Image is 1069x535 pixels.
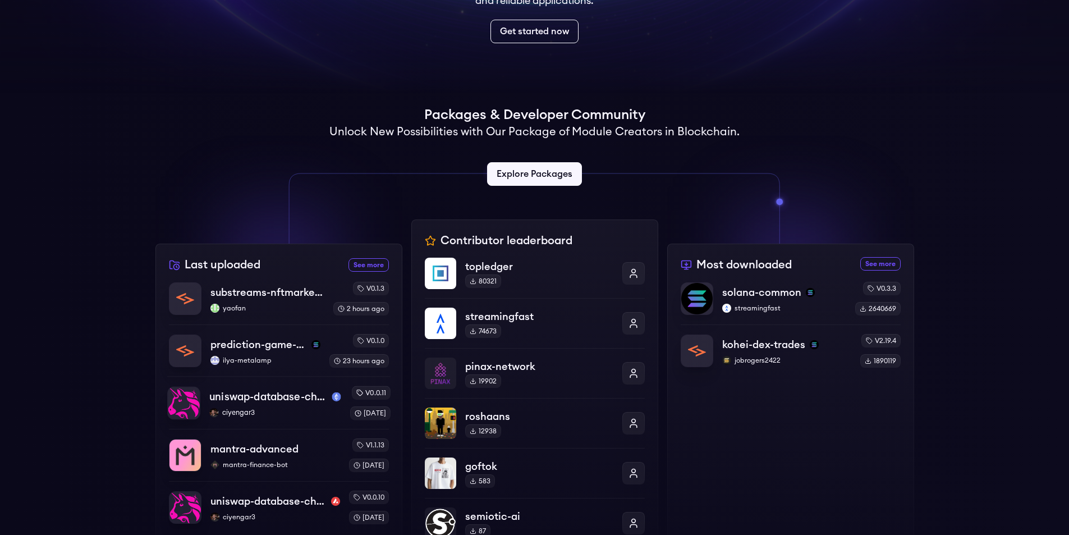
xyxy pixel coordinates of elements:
[169,283,201,314] img: substreams-nftmarketplace
[465,324,501,338] div: 74673
[465,424,501,438] div: 12938
[311,340,320,349] img: solana
[349,491,389,504] div: v0.0.10
[329,124,740,140] h2: Unlock New Possibilities with Our Package of Module Creators in Blockchain.
[465,474,495,488] div: 583
[722,356,851,365] p: jobrogers2422
[424,106,645,124] h1: Packages & Developer Community
[168,387,200,419] img: uniswap-database-changes-sepolia
[425,348,645,398] a: pinax-networkpinax-network19902
[855,302,901,315] div: 2640669
[722,304,846,313] p: streamingfast
[353,334,389,347] div: v0.1.0
[465,509,613,524] p: semiotic-ai
[490,20,579,43] a: Get started now
[425,398,645,448] a: roshaansroshaans12938
[210,513,219,522] img: ciyengar3
[681,282,901,324] a: solana-commonsolana-commonsolanastreamingfaststreamingfastv0.3.32640669
[209,408,218,417] img: ciyengar3
[349,459,389,472] div: [DATE]
[210,460,340,469] p: mantra-finance-bot
[209,408,341,417] p: ciyengar3
[465,359,613,374] p: pinax-network
[425,358,456,389] img: pinax-network
[210,513,340,522] p: ciyengar3
[333,302,389,315] div: 2 hours ago
[465,309,613,324] p: streamingfast
[169,429,389,481] a: mantra-advancedmantra-advancedmantra-finance-botmantra-finance-botv1.1.13[DATE]
[331,497,340,506] img: avalanche
[425,258,456,289] img: topledger
[860,257,901,271] a: See more most downloaded packages
[351,386,390,400] div: v0.0.11
[169,282,389,324] a: substreams-nftmarketplacesubstreams-nftmarketplaceyaofanyaofanv0.1.32 hours ago
[210,441,299,457] p: mantra-advanced
[210,304,324,313] p: yaofan
[169,324,389,377] a: prediction-game-eventsprediction-game-eventssolanailya-metalampilya-metalampv0.1.023 hours ago
[210,337,307,353] p: prediction-game-events
[806,288,815,297] img: solana
[681,335,713,367] img: kohei-dex-trades
[425,448,645,498] a: goftokgoftok583
[465,409,613,424] p: roshaans
[210,285,324,300] p: substreams-nftmarketplace
[352,438,389,452] div: v1.1.13
[861,334,901,347] div: v2.19.4
[425,258,645,298] a: topledgertopledger80321
[425,298,645,348] a: streamingfaststreamingfast74673
[167,376,391,429] a: uniswap-database-changes-sepoliauniswap-database-changes-sepoliasepoliaciyengar3ciyengar3v0.0.11[...
[425,308,456,339] img: streamingfast
[465,374,501,388] div: 19902
[465,459,613,474] p: goftok
[209,389,327,405] p: uniswap-database-changes-sepolia
[465,259,613,275] p: topledger
[465,275,501,288] div: 80321
[487,162,582,186] a: Explore Packages
[332,392,341,401] img: sepolia
[863,282,901,295] div: v0.3.3
[210,304,219,313] img: yaofan
[810,340,819,349] img: solana
[722,337,805,353] p: kohei-dex-trades
[169,335,201,367] img: prediction-game-events
[425,458,456,489] img: goftok
[169,492,201,523] img: uniswap-database-changes-avalanche
[722,285,801,300] p: solana-common
[722,304,731,313] img: streamingfast
[681,283,713,314] img: solana-common
[329,354,389,368] div: 23 hours ago
[169,440,201,471] img: mantra-advanced
[210,356,320,365] p: ilya-metalamp
[210,356,219,365] img: ilya-metalamp
[722,356,731,365] img: jobrogers2422
[860,354,901,368] div: 1890119
[350,406,390,420] div: [DATE]
[349,511,389,524] div: [DATE]
[353,282,389,295] div: v0.1.3
[681,324,901,368] a: kohei-dex-tradeskohei-dex-tradessolanajobrogers2422jobrogers2422v2.19.41890119
[425,408,456,439] img: roshaans
[348,258,389,272] a: See more recently uploaded packages
[210,493,327,509] p: uniswap-database-changes-avalanche
[210,460,219,469] img: mantra-finance-bot
[169,481,389,524] a: uniswap-database-changes-avalancheuniswap-database-changes-avalancheavalancheciyengar3ciyengar3v0...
